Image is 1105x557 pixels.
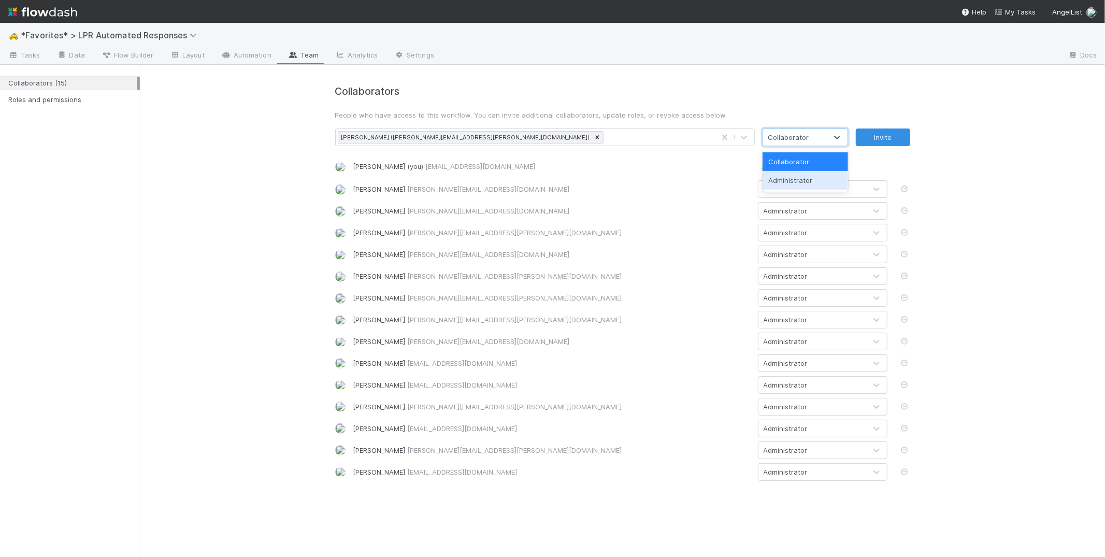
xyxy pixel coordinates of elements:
div: Collaborator [763,152,848,171]
img: avatar_d58ad4a0-892f-418d-bf97-151718eee6ec.png [335,315,346,325]
a: Layout [162,48,213,64]
div: Administrator [762,156,887,176]
span: [PERSON_NAME][EMAIL_ADDRESS][DOMAIN_NAME] [408,250,570,259]
div: Collaborators (15) [8,77,137,90]
span: [PERSON_NAME][EMAIL_ADDRESS][DOMAIN_NAME] [408,337,570,346]
div: Administrator [764,358,808,368]
div: [PERSON_NAME] [353,380,750,390]
img: avatar_26a72cff-d2f6-445f-be4d-79d164590882.png [335,358,346,368]
div: [PERSON_NAME] [353,206,750,216]
p: People who have access to this workflow. You can invite additional collaborators, update roles, o... [335,110,910,120]
span: [EMAIL_ADDRESS][DOMAIN_NAME] [408,381,518,389]
button: Invite [856,128,910,146]
span: AngelList [1052,8,1082,16]
div: [PERSON_NAME] [353,184,750,194]
img: avatar_7e1c67d1-c55a-4d71-9394-c171c6adeb61.png [335,272,346,282]
span: [PERSON_NAME][EMAIL_ADDRESS][DOMAIN_NAME] [408,207,570,215]
span: [PERSON_NAME][EMAIL_ADDRESS][PERSON_NAME][DOMAIN_NAME] [408,294,622,302]
div: Administrator [764,467,808,477]
div: [PERSON_NAME] [353,293,750,303]
img: avatar_a8b9208c-77c1-4b07-b461-d8bc701f972e.png [335,228,346,238]
span: [PERSON_NAME][EMAIL_ADDRESS][PERSON_NAME][DOMAIN_NAME] [408,228,622,237]
span: [PERSON_NAME][EMAIL_ADDRESS][PERSON_NAME][DOMAIN_NAME] [408,272,622,280]
div: [PERSON_NAME] [353,227,750,238]
img: avatar_218ae7b5-dcd5-4ccc-b5d5-7cc00ae2934f.png [1086,7,1097,18]
div: Administrator [764,445,808,455]
span: *Favorites* > LPR Automated Responses [21,30,202,40]
a: My Tasks [995,7,1036,17]
img: avatar_5d51780c-77ad-4a9d-a6ed-b88b2c284079.png [335,293,346,304]
div: [PERSON_NAME] [353,249,750,260]
span: [EMAIL_ADDRESS][DOMAIN_NAME] [408,424,518,433]
img: avatar_7b0351f6-39c4-4668-adeb-4af921ef5777.png [335,337,346,347]
span: [PERSON_NAME][EMAIL_ADDRESS][PERSON_NAME][DOMAIN_NAME] [408,446,622,454]
div: [PERSON_NAME] (you) [353,161,750,172]
img: avatar_373edd95-16a2-4147-b8bb-00c056c2609c.png [335,402,346,412]
div: [PERSON_NAME] [353,423,750,434]
div: Administrator [764,249,808,260]
div: Help [962,7,986,17]
div: Administrator [764,271,808,281]
div: Administrator [764,336,808,347]
div: Administrator [764,206,808,216]
span: Flow Builder [102,50,153,60]
img: avatar_a3f4375a-141d-47ac-a212-32189532ae09.png [335,250,346,260]
div: [PERSON_NAME] [353,358,750,368]
img: avatar_6177bb6d-328c-44fd-b6eb-4ffceaabafa4.png [335,380,346,390]
span: [EMAIL_ADDRESS][DOMAIN_NAME] [426,162,536,170]
span: [PERSON_NAME][EMAIL_ADDRESS][PERSON_NAME][DOMAIN_NAME] [408,316,622,324]
a: Settings [386,48,442,64]
span: Tasks [8,50,40,60]
img: avatar_218ae7b5-dcd5-4ccc-b5d5-7cc00ae2934f.png [335,162,346,172]
img: avatar_c3a0099a-786e-4408-a13b-262db10dcd3b.png [335,467,346,477]
img: avatar_d6b50140-ca82-482e-b0bf-854821fc5d82.png [335,206,346,217]
span: [PERSON_NAME][EMAIL_ADDRESS][DOMAIN_NAME] [408,185,570,193]
div: Administrator [763,171,848,190]
div: [PERSON_NAME] [353,467,750,477]
div: [PERSON_NAME] [353,445,750,455]
span: My Tasks [995,8,1036,16]
div: Collaborator [768,132,809,142]
a: Analytics [327,48,386,64]
div: Administrator [764,227,808,238]
div: [PERSON_NAME] [353,336,750,347]
div: Administrator [764,380,808,390]
span: [EMAIL_ADDRESS][DOMAIN_NAME] [408,359,518,367]
div: [PERSON_NAME] [353,271,750,281]
img: avatar_df83acd9-d480-4d6e-a150-67f005a3ea0d.png [335,184,346,195]
img: avatar_bf236dcf-b4e8-4f00-a05a-c114f7f56ce9.png [335,445,346,455]
a: Team [280,48,327,64]
img: avatar_bbb6177a-485e-445a-ba71-b3b7d77eb495.png [335,423,346,434]
div: [PERSON_NAME] ([PERSON_NAME][EMAIL_ADDRESS][PERSON_NAME][DOMAIN_NAME]) [338,132,592,143]
div: [PERSON_NAME] [353,315,750,325]
a: Data [49,48,93,64]
div: Administrator [764,423,808,434]
span: [EMAIL_ADDRESS][DOMAIN_NAME] [408,468,518,476]
img: logo-inverted-e16ddd16eac7371096b0.svg [8,3,77,21]
a: Docs [1060,48,1105,64]
span: 🚕 [8,31,19,39]
span: [PERSON_NAME][EMAIL_ADDRESS][PERSON_NAME][DOMAIN_NAME] [408,403,622,411]
a: Flow Builder [93,48,162,64]
div: [PERSON_NAME] [353,402,750,412]
a: Automation [213,48,280,64]
h4: Collaborators [335,85,910,97]
div: Administrator [764,402,808,412]
div: Roles and permissions [8,93,137,106]
div: Administrator [764,315,808,325]
div: Administrator [764,293,808,303]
